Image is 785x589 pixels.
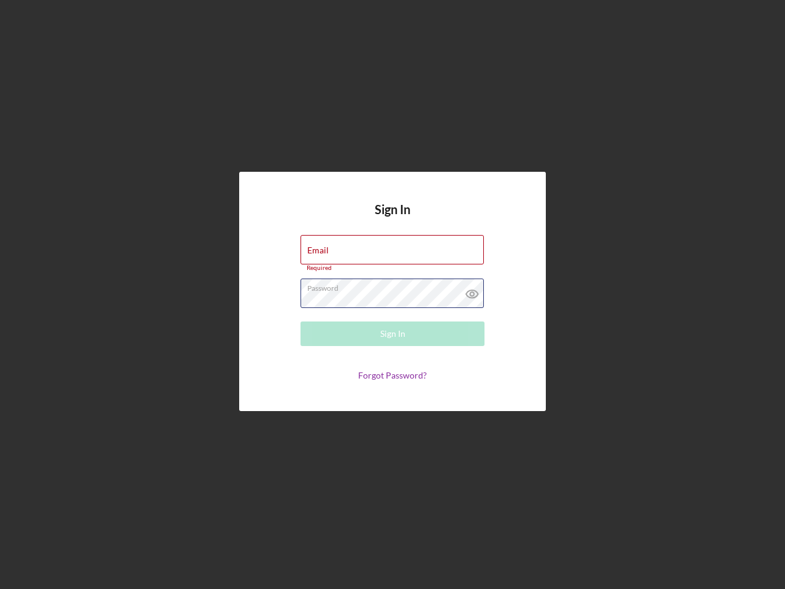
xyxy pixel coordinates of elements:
h4: Sign In [375,202,410,235]
a: Forgot Password? [358,370,427,380]
label: Email [307,245,329,255]
label: Password [307,279,484,293]
div: Required [301,264,484,272]
button: Sign In [301,321,484,346]
div: Sign In [380,321,405,346]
